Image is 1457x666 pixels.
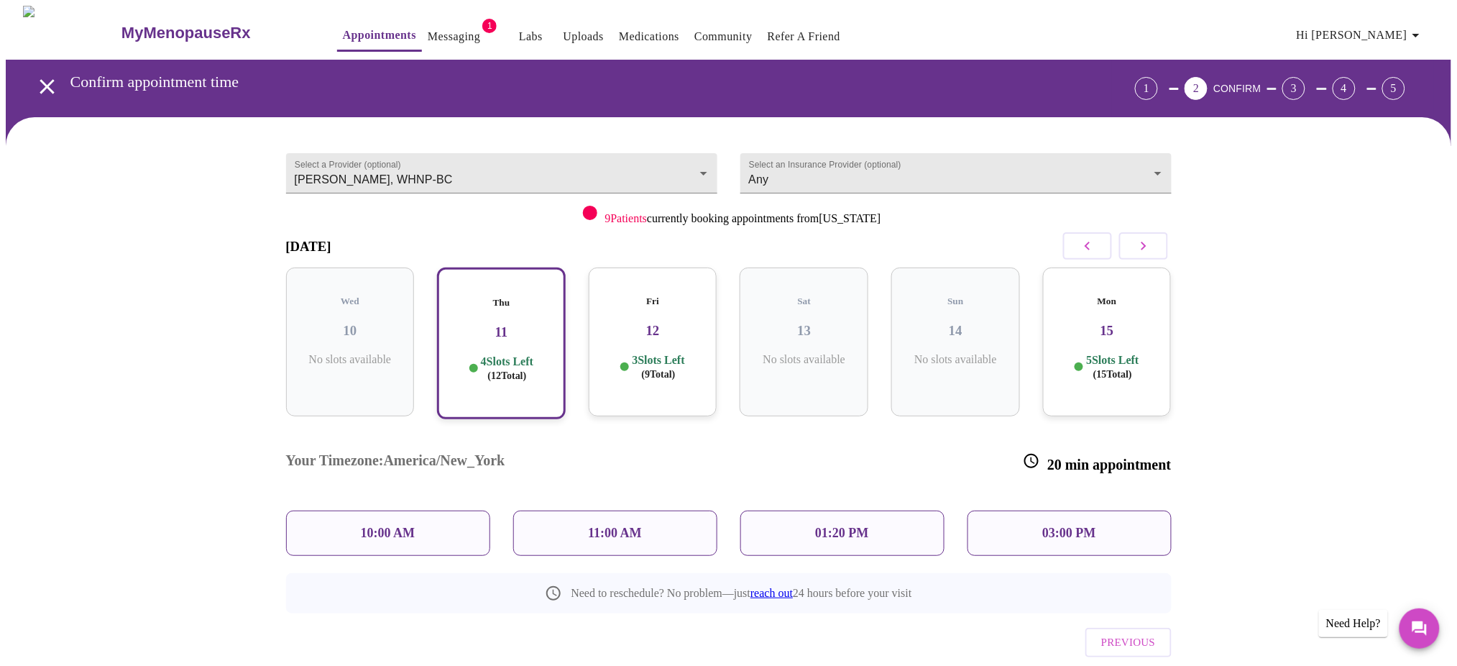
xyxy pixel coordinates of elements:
button: Appointments [337,21,422,52]
button: Medications [613,22,685,51]
p: currently booking appointments from [US_STATE] [605,212,881,225]
h3: Your Timezone: America/New_York [286,452,505,473]
span: Previous [1101,633,1155,652]
h3: 13 [751,323,857,339]
a: Community [694,27,753,47]
a: reach out [750,587,793,599]
div: Any [740,153,1172,193]
div: 5 [1382,77,1405,100]
h5: Thu [450,297,553,309]
p: 3 Slots Left [632,353,684,381]
p: 01:20 PM [815,526,868,541]
button: Messaging [422,22,486,51]
button: Refer a Friend [762,22,847,51]
a: Messaging [428,27,480,47]
h3: 11 [450,324,553,340]
h5: Mon [1054,296,1160,307]
a: Refer a Friend [768,27,841,47]
h3: 10 [298,323,403,339]
p: 5 Slots Left [1086,353,1139,381]
span: 1 [482,19,497,33]
span: CONFIRM [1213,83,1261,94]
button: Previous [1085,628,1171,657]
p: No slots available [903,353,1008,366]
button: Messages [1399,608,1440,649]
span: Hi [PERSON_NAME] [1297,25,1425,45]
h5: Wed [298,296,403,307]
p: 4 Slots Left [481,355,533,383]
h3: Confirm appointment time [70,73,1055,91]
span: ( 12 Total) [488,370,527,381]
a: MyMenopauseRx [119,8,308,58]
div: 1 [1135,77,1158,100]
button: open drawer [26,65,68,108]
p: Need to reschedule? No problem—just 24 hours before your visit [571,587,911,600]
a: Appointments [343,25,416,45]
span: ( 9 Total) [642,369,676,380]
h3: 14 [903,323,1008,339]
p: 10:00 AM [361,526,415,541]
button: Uploads [557,22,610,51]
h3: MyMenopauseRx [121,24,251,42]
h3: 20 min appointment [1023,452,1171,473]
div: Need Help? [1319,610,1388,637]
div: 3 [1282,77,1305,100]
h5: Sun [903,296,1008,307]
a: Medications [619,27,679,47]
span: 9 Patients [605,212,647,224]
a: Uploads [563,27,604,47]
h3: 15 [1054,323,1160,339]
p: No slots available [751,353,857,366]
div: [PERSON_NAME], WHNP-BC [286,153,717,193]
h3: [DATE] [286,239,331,255]
h5: Fri [600,296,706,307]
button: Labs [507,22,553,51]
p: 11:00 AM [588,526,642,541]
h3: 12 [600,323,706,339]
p: No slots available [298,353,403,366]
div: 4 [1333,77,1356,100]
div: 2 [1185,77,1208,100]
button: Community [689,22,758,51]
span: ( 15 Total) [1093,369,1132,380]
button: Hi [PERSON_NAME] [1291,21,1430,50]
a: Labs [519,27,543,47]
p: 03:00 PM [1042,526,1095,541]
h5: Sat [751,296,857,307]
img: MyMenopauseRx Logo [23,6,119,60]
